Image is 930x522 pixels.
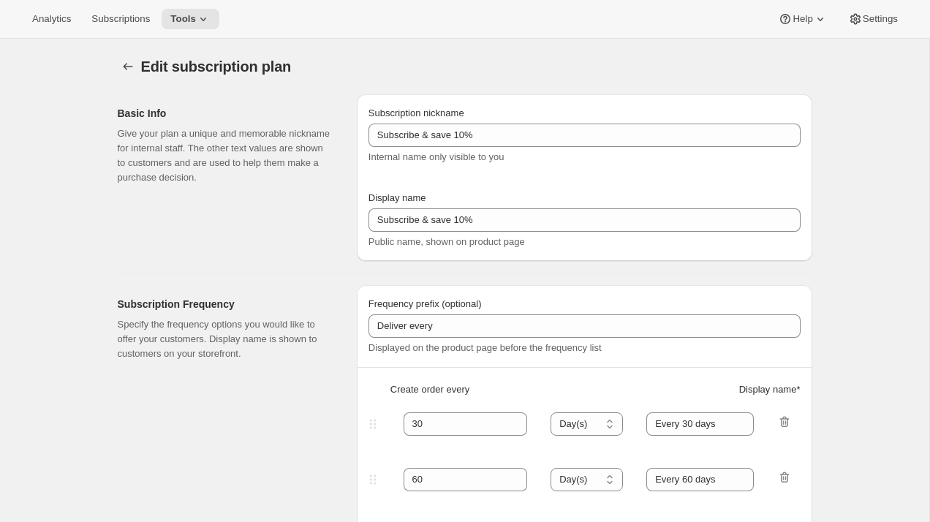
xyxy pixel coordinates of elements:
span: Edit subscription plan [141,58,292,75]
button: Help [769,9,836,29]
input: Deliver every [368,314,801,338]
input: Subscribe & Save [368,208,801,232]
p: Specify the frequency options you would like to offer your customers. Display name is shown to cu... [118,317,333,361]
p: Give your plan a unique and memorable nickname for internal staff. The other text values are show... [118,126,333,185]
button: Tools [162,9,219,29]
span: Help [793,13,812,25]
input: 1 month [646,412,754,436]
span: Create order every [390,382,469,397]
span: Analytics [32,13,71,25]
button: Analytics [23,9,80,29]
h2: Subscription Frequency [118,297,333,311]
button: Subscription plans [118,56,138,77]
span: Tools [170,13,196,25]
span: Display name [368,192,426,203]
input: Subscribe & Save [368,124,801,147]
span: Internal name only visible to you [368,151,504,162]
span: Subscription nickname [368,107,464,118]
input: 1 month [646,468,754,491]
h2: Basic Info [118,106,333,121]
span: Frequency prefix (optional) [368,298,482,309]
span: Displayed on the product page before the frequency list [368,342,602,353]
span: Display name * [739,382,801,397]
span: Subscriptions [91,13,150,25]
span: Public name, shown on product page [368,236,525,247]
span: Settings [863,13,898,25]
button: Settings [839,9,907,29]
button: Subscriptions [83,9,159,29]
